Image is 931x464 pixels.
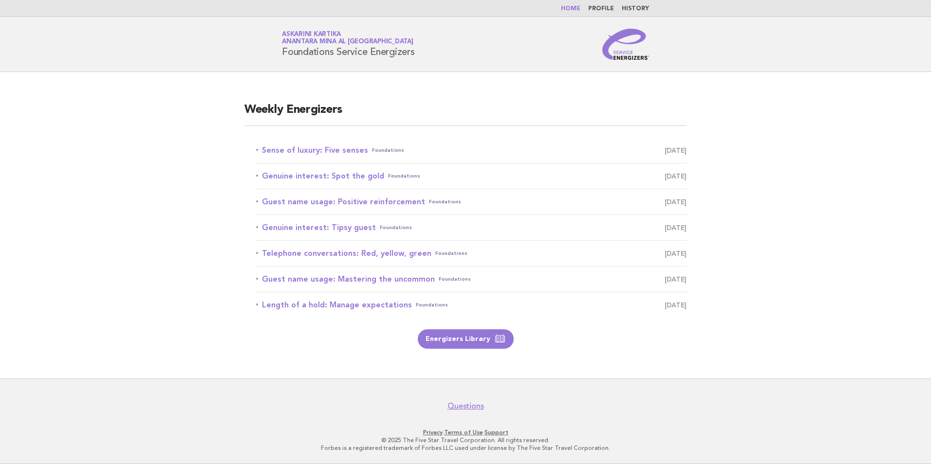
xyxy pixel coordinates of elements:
[168,436,763,444] p: © 2025 The Five Star Travel Corporation. All rights reserved.
[388,169,420,183] span: Foundations
[665,272,687,286] span: [DATE]
[444,429,483,436] a: Terms of Use
[622,6,649,12] a: History
[588,6,614,12] a: Profile
[282,31,413,45] a: Askarini KartikaAnantara Mina al [GEOGRAPHIC_DATA]
[484,429,508,436] a: Support
[429,195,461,209] span: Foundations
[418,329,514,349] a: Energizers Library
[665,298,687,312] span: [DATE]
[168,444,763,452] p: Forbes is a registered trademark of Forbes LLC used under license by The Five Star Travel Corpora...
[665,221,687,234] span: [DATE]
[282,32,415,57] h1: Foundations Service Energizers
[423,429,443,436] a: Privacy
[256,247,687,260] a: Telephone conversations: Red, yellow, greenFoundations [DATE]
[256,143,687,157] a: Sense of luxury: Five sensesFoundations [DATE]
[439,272,471,286] span: Foundations
[256,298,687,312] a: Length of a hold: Manage expectationsFoundations [DATE]
[380,221,412,234] span: Foundations
[665,143,687,157] span: [DATE]
[168,428,763,436] p: · ·
[416,298,448,312] span: Foundations
[256,221,687,234] a: Genuine interest: Tipsy guestFoundations [DATE]
[561,6,580,12] a: Home
[256,272,687,286] a: Guest name usage: Mastering the uncommonFoundations [DATE]
[665,195,687,209] span: [DATE]
[282,39,413,45] span: Anantara Mina al [GEOGRAPHIC_DATA]
[447,401,484,411] a: Questions
[256,169,687,183] a: Genuine interest: Spot the goldFoundations [DATE]
[256,195,687,209] a: Guest name usage: Positive reinforcementFoundations [DATE]
[602,29,649,60] img: Service Energizers
[435,247,467,260] span: Foundations
[244,102,687,126] h2: Weekly Energizers
[665,247,687,260] span: [DATE]
[372,143,404,157] span: Foundations
[665,169,687,183] span: [DATE]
